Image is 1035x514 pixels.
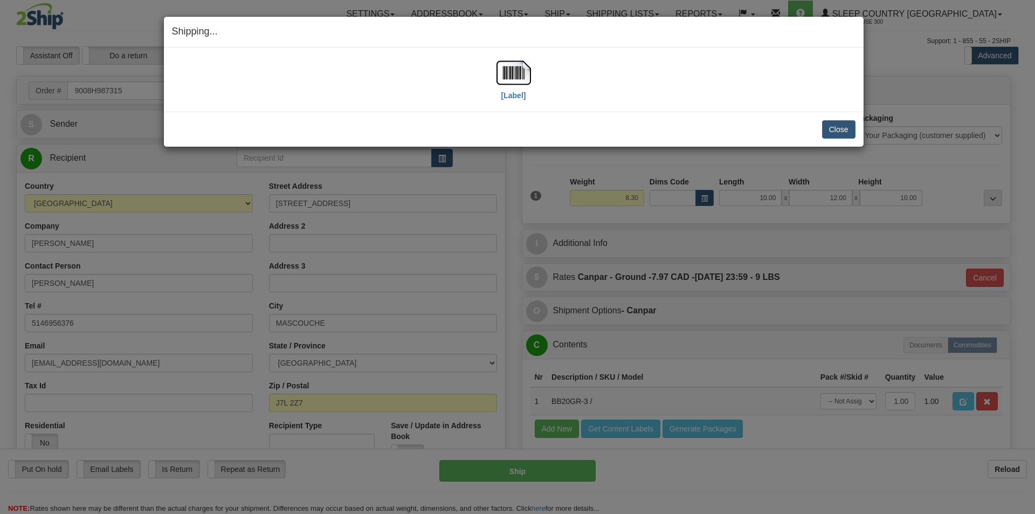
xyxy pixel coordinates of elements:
[501,90,526,101] label: [Label]
[822,120,855,139] button: Close
[1010,202,1034,312] iframe: chat widget
[172,26,218,37] span: Shipping...
[496,56,531,90] img: barcode.jpg
[496,67,531,99] a: [Label]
